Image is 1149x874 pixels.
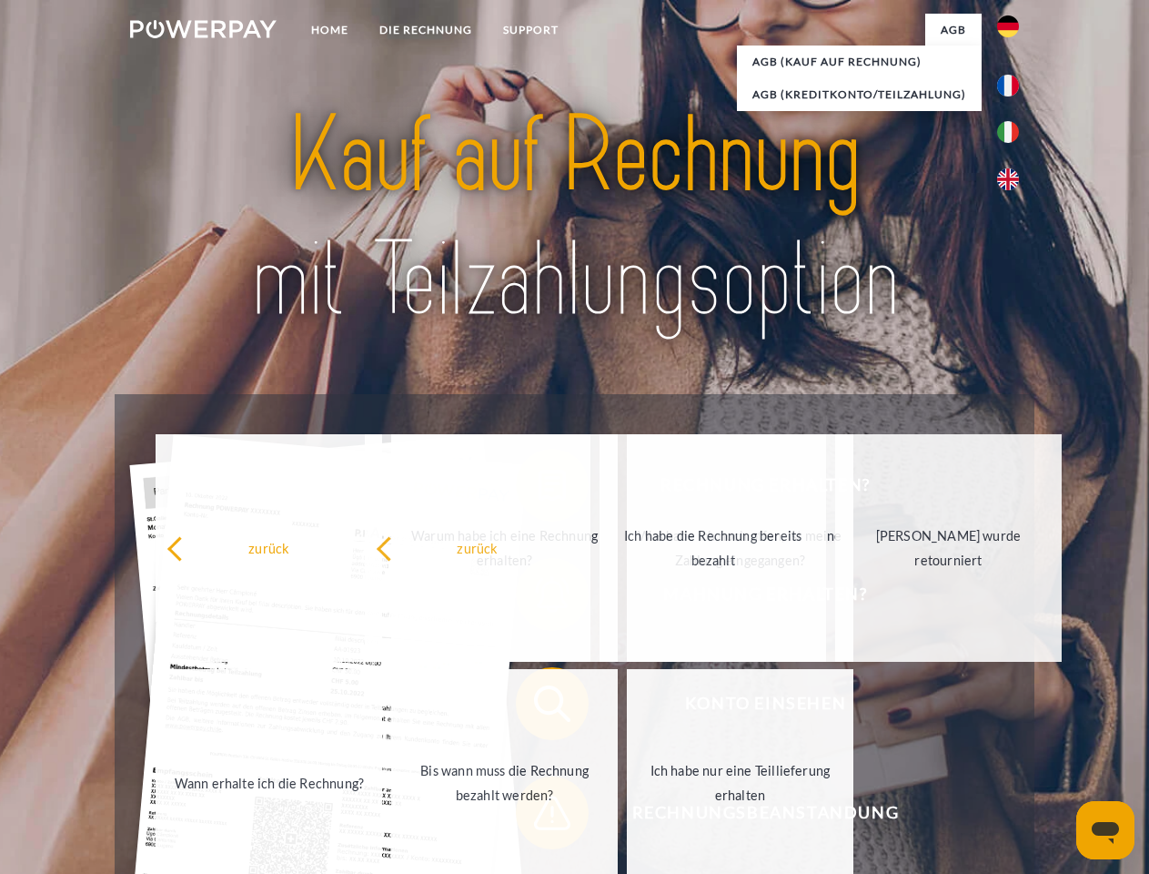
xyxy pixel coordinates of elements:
[488,14,574,46] a: SUPPORT
[638,758,842,808] div: Ich habe nur eine Teillieferung erhalten
[925,14,982,46] a: agb
[997,15,1019,37] img: de
[846,523,1051,573] div: [PERSON_NAME] wurde retourniert
[997,168,1019,190] img: en
[1076,801,1134,859] iframe: Schaltfläche zum Öffnen des Messaging-Fensters
[364,14,488,46] a: DIE RECHNUNG
[296,14,364,46] a: Home
[997,75,1019,97] img: fr
[997,121,1019,143] img: it
[610,523,815,573] div: Ich habe die Rechnung bereits bezahlt
[174,87,975,349] img: title-powerpay_de.svg
[376,535,580,560] div: zurück
[402,758,607,808] div: Bis wann muss die Rechnung bezahlt werden?
[737,78,982,111] a: AGB (Kreditkonto/Teilzahlung)
[130,20,277,38] img: logo-powerpay-white.svg
[166,770,371,795] div: Wann erhalte ich die Rechnung?
[737,46,982,78] a: AGB (Kauf auf Rechnung)
[166,535,371,560] div: zurück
